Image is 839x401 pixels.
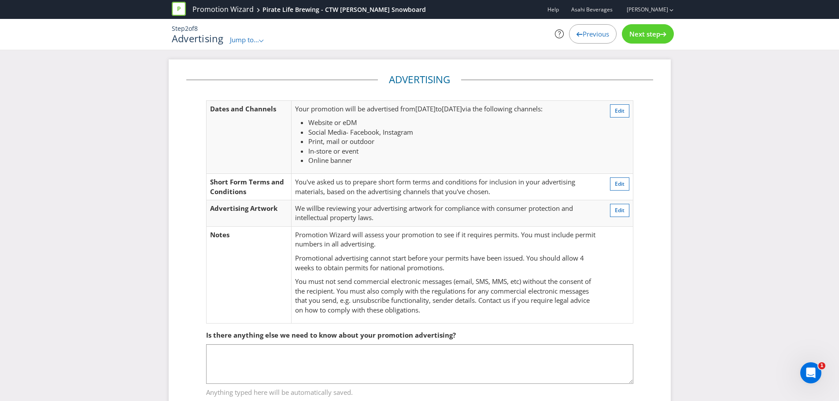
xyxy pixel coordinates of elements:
span: Edit [615,180,625,188]
span: Previous [583,29,609,38]
td: Notes [206,226,292,323]
span: Step [172,24,185,33]
span: Asahi Beverages [571,6,613,13]
button: Edit [610,104,629,118]
button: Edit [610,177,629,191]
span: In-store or event [308,147,359,155]
iframe: Intercom live chat [800,362,821,383]
span: Your promotion will be advertised from [295,104,415,113]
a: Help [547,6,559,13]
legend: Advertising [378,73,461,87]
span: [DATE] [442,104,462,113]
span: of [188,24,194,33]
span: Edit [615,107,625,114]
p: Promotional advertising cannot start before your permits have been issued. You should allow 4 wee... [295,254,597,272]
span: to [436,104,442,113]
a: Promotion Wizard [192,4,254,15]
span: be reviewing your advertising artwork for compliance with consumer protection and intellectual pr... [295,204,573,222]
span: Print, mail or outdoor [308,137,374,146]
button: Edit [610,204,629,217]
span: [DATE] [415,104,436,113]
span: 2 [185,24,188,33]
p: You must not send commercial electronic messages (email, SMS, MMS, etc) without the consent of th... [295,277,597,315]
span: 1 [818,362,825,369]
span: Edit [615,206,625,214]
span: Website or eDM [308,118,357,127]
span: You've asked us to prepare short form terms and conditions for inclusion in your advertising mate... [295,177,575,195]
span: Social Media [308,128,346,136]
span: Jump to... [230,35,259,44]
span: via the following channels: [462,104,543,113]
h1: Advertising [172,33,223,44]
a: [PERSON_NAME] [618,6,668,13]
span: 8 [194,24,198,33]
td: Advertising Artwork [206,200,292,226]
span: Is there anything else we need to know about your promotion advertising? [206,331,456,339]
span: Online banner [308,156,352,165]
p: Promotion Wizard will assess your promotion to see if it requires permits. You must include permi... [295,230,597,249]
span: - Facebook, Instagram [346,128,413,136]
div: Pirate Life Brewing - CTW [PERSON_NAME] Snowboard [262,5,426,14]
span: We will [295,204,317,213]
span: Next step [629,29,660,38]
td: Dates and Channels [206,100,292,174]
td: Short Form Terms and Conditions [206,174,292,200]
span: Anything typed here will be automatically saved. [206,384,633,397]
